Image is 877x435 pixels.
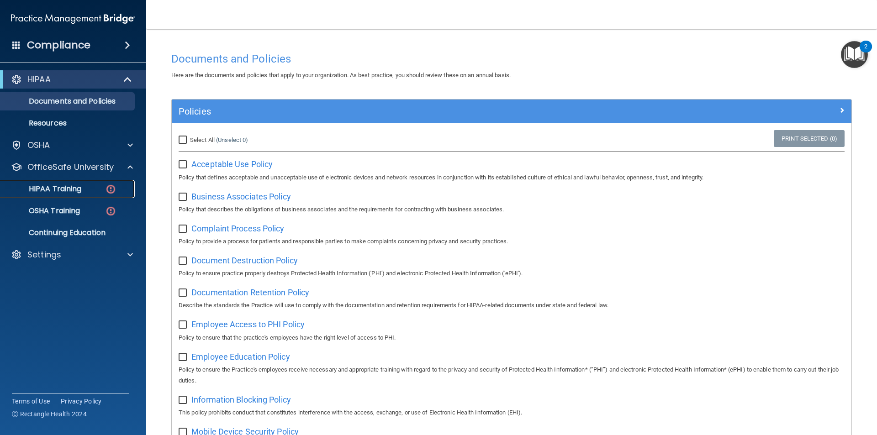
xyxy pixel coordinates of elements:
h4: Documents and Policies [171,53,852,65]
p: Settings [27,249,61,260]
p: HIPAA Training [6,184,81,194]
img: danger-circle.6113f641.png [105,183,116,195]
span: Document Destruction Policy [191,256,298,265]
a: Privacy Policy [61,397,102,406]
p: This policy prohibits conduct that constitutes interference with the access, exchange, or use of ... [179,407,845,418]
h4: Compliance [27,39,90,52]
span: Here are the documents and policies that apply to your organization. As best practice, you should... [171,72,511,79]
a: OSHA [11,140,133,151]
p: OSHA Training [6,206,80,215]
a: Settings [11,249,133,260]
span: Acceptable Use Policy [191,159,273,169]
h5: Policies [179,106,675,116]
p: Policy that describes the obligations of business associates and the requirements for contracting... [179,204,845,215]
p: Policy that defines acceptable and unacceptable use of electronic devices and network resources i... [179,172,845,183]
span: Documentation Retention Policy [191,288,309,297]
p: Documents and Policies [6,97,131,106]
a: Policies [179,104,845,119]
p: Resources [6,119,131,128]
span: Business Associates Policy [191,192,291,201]
p: Policy to ensure that the practice's employees have the right level of access to PHI. [179,332,845,343]
div: 2 [864,47,867,58]
iframe: Drift Widget Chat Controller [719,370,866,407]
button: Open Resource Center, 2 new notifications [841,41,868,68]
a: Print Selected (0) [774,130,845,147]
a: HIPAA [11,74,132,85]
p: OfficeSafe University [27,162,114,173]
p: HIPAA [27,74,51,85]
span: Complaint Process Policy [191,224,284,233]
p: Policy to ensure practice properly destroys Protected Health Information ('PHI') and electronic P... [179,268,845,279]
p: OSHA [27,140,50,151]
span: Employee Access to PHI Policy [191,320,305,329]
span: Ⓒ Rectangle Health 2024 [12,409,87,419]
span: Information Blocking Policy [191,395,291,404]
span: Employee Education Policy [191,352,290,362]
span: Select All [190,136,215,143]
p: Describe the standards the Practice will use to comply with the documentation and retention requi... [179,300,845,311]
p: Continuing Education [6,228,131,237]
input: Select All (Unselect 0) [179,136,189,144]
p: Policy to ensure the Practice's employees receive necessary and appropriate training with regard ... [179,364,845,386]
p: Policy to provide a process for patients and responsible parties to make complaints concerning pr... [179,236,845,247]
a: Terms of Use [12,397,50,406]
img: PMB logo [11,10,135,28]
img: danger-circle.6113f641.png [105,205,116,217]
a: (Unselect 0) [216,136,248,143]
a: OfficeSafe University [11,162,133,173]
